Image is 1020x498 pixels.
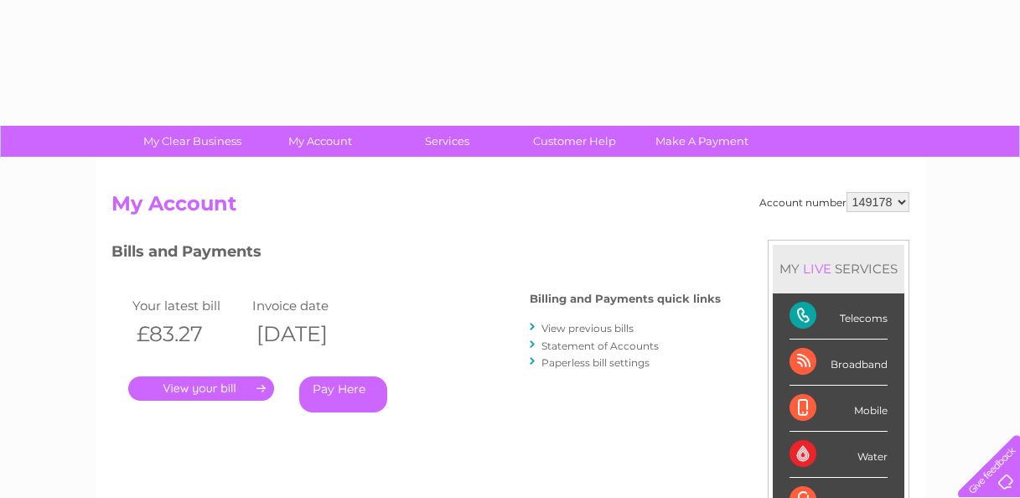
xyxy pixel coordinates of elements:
th: [DATE] [248,317,369,351]
a: View previous bills [541,322,634,335]
div: MY SERVICES [773,245,904,293]
a: Pay Here [299,376,387,412]
div: LIVE [800,261,835,277]
a: . [128,376,274,401]
td: Invoice date [248,294,369,317]
div: Mobile [790,386,888,432]
h3: Bills and Payments [111,240,721,269]
a: Customer Help [505,126,644,157]
a: Paperless bill settings [541,356,650,369]
a: My Clear Business [123,126,261,157]
th: £83.27 [128,317,249,351]
div: Broadband [790,340,888,386]
a: Make A Payment [633,126,771,157]
a: Statement of Accounts [541,340,659,352]
h2: My Account [111,192,909,224]
div: Telecoms [790,293,888,340]
a: Services [378,126,516,157]
div: Account number [759,192,909,212]
a: My Account [251,126,389,157]
td: Your latest bill [128,294,249,317]
div: Water [790,432,888,478]
h4: Billing and Payments quick links [530,293,721,305]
